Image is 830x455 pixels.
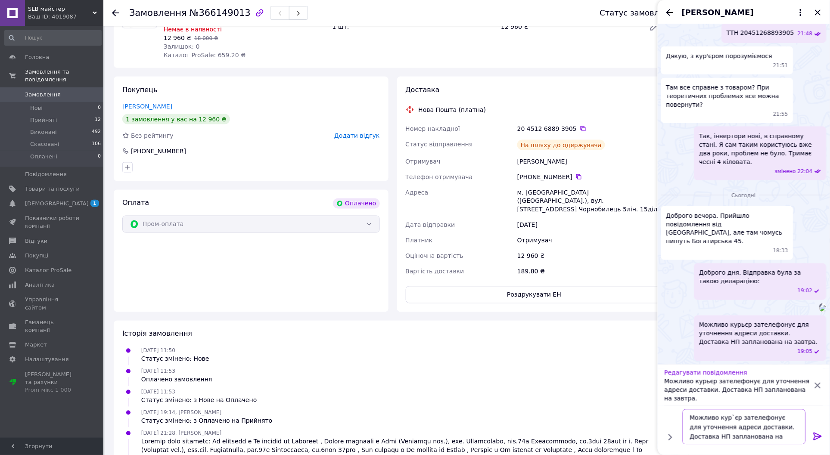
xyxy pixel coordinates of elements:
span: 492 [92,128,101,136]
span: SLB майстер [28,5,93,13]
span: Статус відправлення [406,141,473,148]
span: Головна [25,53,49,61]
span: Товари та послуги [25,185,80,193]
div: Нова Пошта (платна) [417,105,488,114]
span: 18:33 12.10.2025 [774,248,789,255]
div: Ваш ID: 4019087 [28,13,103,21]
span: Відгуки [25,237,47,245]
div: Статус змінено: з Оплачено на Прийнято [141,417,272,425]
span: Телефон отримувача [406,173,473,180]
span: 18 000 ₴ [194,35,218,41]
div: 1 шт. [329,21,498,33]
span: Прийняті [30,116,57,124]
span: Маркет [25,341,47,349]
span: ТТН 20451268893905 [727,28,795,37]
div: [DATE] [516,217,665,233]
span: 1 [90,200,99,207]
a: Редагувати [646,18,663,35]
span: [DATE] 11:50 [141,348,175,354]
span: №366149013 [190,8,251,18]
div: На шляху до одержувача [517,140,605,150]
span: Покупець [122,86,158,94]
span: 19:05 12.10.2025 [798,348,813,356]
span: 12 [95,116,101,124]
span: Доставка [406,86,440,94]
span: Повідомлення [25,170,67,178]
div: [PERSON_NAME] [516,154,665,169]
div: Статус змінено: з Нове на Оплачено [141,396,257,405]
span: 106 [92,140,101,148]
div: [PHONE_NUMBER] [517,173,663,181]
span: [DEMOGRAPHIC_DATA] [25,200,89,207]
span: Замовлення [25,91,61,99]
span: Оплата [122,199,149,207]
div: Prom мікс 1 000 [25,386,80,394]
span: Покупці [25,252,48,260]
p: Редагувати повідомлення [665,368,813,377]
span: 12 960 ₴ [164,34,191,41]
span: [PERSON_NAME] [682,7,754,18]
div: 12.10.2025 [661,191,827,199]
div: Оплачено замовлення [141,375,212,384]
div: Отримувач [516,233,665,248]
span: Номер накладної [406,125,460,132]
div: м. [GEOGRAPHIC_DATA] ([GEOGRAPHIC_DATA].), вул. [STREET_ADDRESS] Чорнобилець 5лін. 15діл. [516,185,665,217]
span: Каталог ProSale [25,266,71,274]
div: Оплачено [333,198,379,209]
span: Оціночна вартість [406,253,463,260]
span: [DATE] 19:14, [PERSON_NAME] [141,410,221,416]
span: Немає в наявності [164,26,222,33]
div: 20 4512 6889 3905 [517,124,663,133]
span: Залишок: 0 [164,43,200,50]
span: [DATE] 21:28, [PERSON_NAME] [141,430,221,436]
span: Доброго вечора. Прийшло повідомлення від [GEOGRAPHIC_DATA], але там чомусь пишуть Богатирська 45. [666,211,788,246]
div: 12 960 ₴ [516,248,665,264]
div: Повернутися назад [112,9,119,17]
span: Замовлення та повідомлення [25,68,103,84]
span: Налаштування [25,356,69,363]
span: 21:51 11.10.2025 [774,62,789,69]
span: Так, інвертори нові, в справному стані. Я сам таким користуюсь вже два роки, проблем не було. Три... [699,132,821,166]
span: Нові [30,104,43,112]
span: Замовлення [129,8,187,18]
span: Там все справне з товаром? При теоретичних проблемах все можна повернути? [666,83,788,109]
span: Гаманець компанії [25,319,80,334]
span: Дата відправки [406,222,455,229]
div: Статус замовлення [600,9,679,17]
span: 21:48 11.10.2025 [798,30,813,37]
span: 0 [98,153,101,161]
div: 189.80 ₴ [516,264,665,279]
button: Назад [665,7,675,18]
span: [DATE] 11:53 [141,368,175,375]
span: Аналітика [25,281,55,289]
button: Роздрукувати ЕН [406,286,663,303]
span: Оплачені [30,153,57,161]
button: Закрити [813,7,823,18]
span: Каталог ProSale: 659.20 ₴ [164,52,246,59]
textarea: Можливо кур`єр зателефонує для уточнення адреси доставки. Доставка НП запланована на завтра. [683,409,806,445]
button: Показати кнопки [665,432,676,443]
p: Можливо курьєр зателефонує для уточнення адреси доставки. Доставка НП запланована на завтра. [665,377,813,403]
span: Історія замовлення [122,330,192,338]
div: Статус змінено: Нове [141,355,209,363]
a: [PERSON_NAME] [122,103,172,110]
span: Показники роботи компанії [25,214,80,230]
div: [PHONE_NUMBER] [130,147,187,155]
span: Без рейтингу [131,132,174,139]
span: 19:02 12.10.2025 [798,288,813,295]
button: [PERSON_NAME] [682,7,806,18]
span: Можливо курьєр зателефонує для уточнення адреси доставки. Доставка НП запланована на завтра. [699,321,821,347]
span: Додати відгук [334,132,379,139]
span: [PERSON_NAME] та рахунки [25,371,80,394]
span: Дякую, з кур'єром порозуміємося [666,52,773,60]
span: 22:04 11.10.2025 [798,168,813,175]
span: Виконані [30,128,57,136]
span: Доброго дня. Відправка була за такою деларацією: [699,269,821,286]
span: Управління сайтом [25,296,80,311]
span: Отримувач [406,158,441,165]
span: Вартість доставки [406,268,464,275]
div: 1 замовлення у вас на 12 960 ₴ [122,114,230,124]
div: 12 960 ₴ [497,21,642,33]
span: Сьогодні [728,192,759,199]
span: Скасовані [30,140,59,148]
